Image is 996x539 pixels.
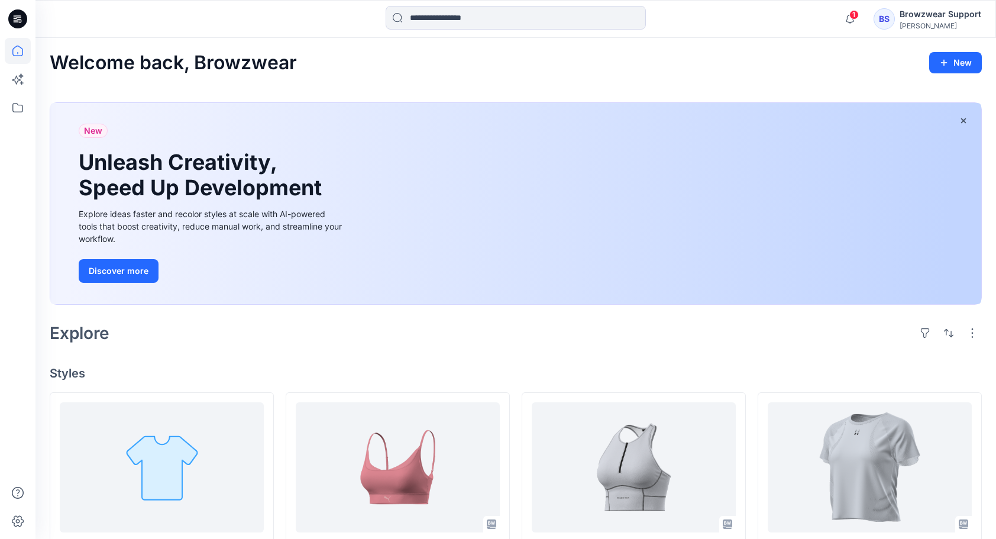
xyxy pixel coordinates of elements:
h2: Welcome back, Browzwear [50,52,297,74]
div: BS [874,8,895,30]
div: Browzwear Support [900,7,981,21]
h4: Styles [50,366,982,380]
span: New [84,124,102,138]
a: Discover more [79,259,345,283]
div: [PERSON_NAME] [900,21,981,30]
button: Discover more [79,259,159,283]
a: 6010902_Digital Twin_Mar.17.25 [768,402,972,532]
div: Explore ideas faster and recolor styles at scale with AI-powered tools that boost creativity, red... [79,208,345,245]
a: 6010505_Digital Twin Sizeset_Oct.30.24 [532,402,736,532]
h1: Unleash Creativity, Speed Up Development [79,150,327,201]
a: 528595_20250303 [296,402,500,532]
h2: Explore [50,324,109,343]
button: New [929,52,982,73]
span: 1 [849,10,859,20]
a: 动作 [60,402,264,532]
